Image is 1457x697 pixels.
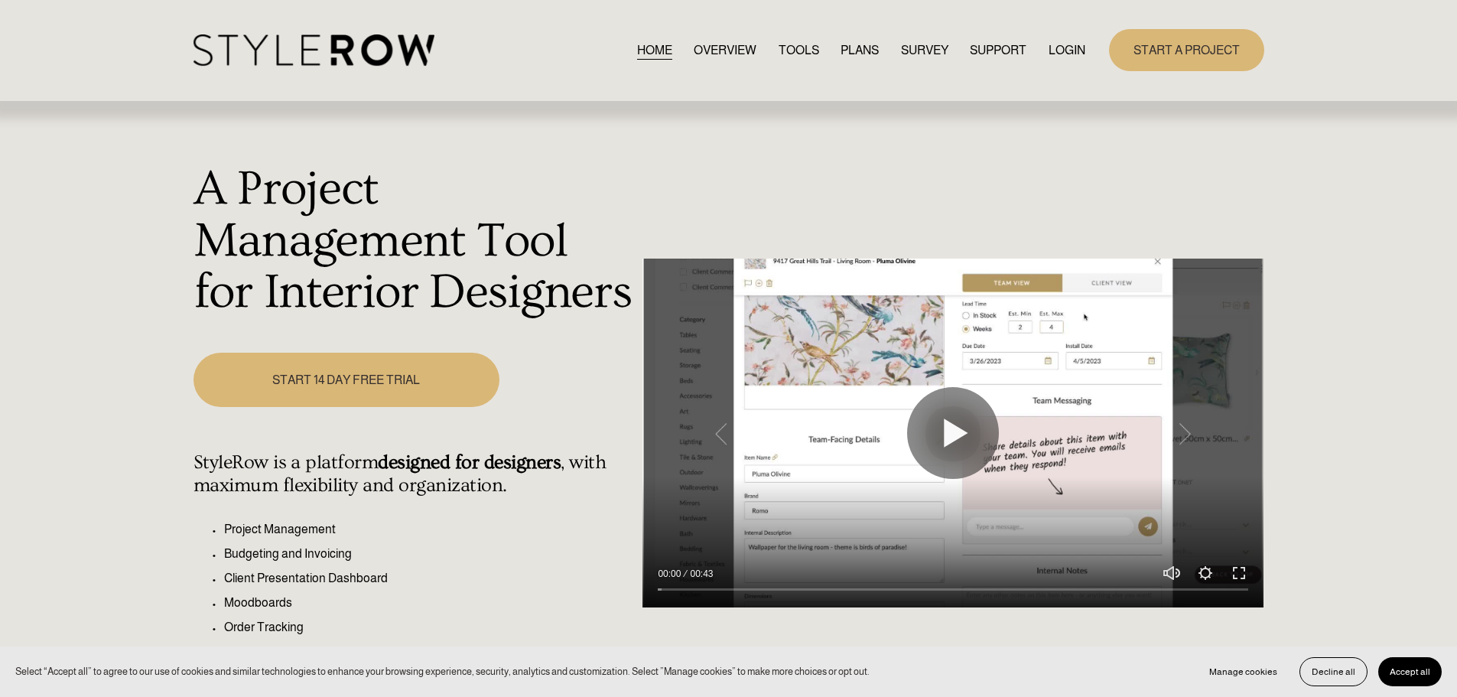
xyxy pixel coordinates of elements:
div: Duration [685,566,717,581]
p: Order Tracking [224,618,635,637]
p: Moodboards [224,594,635,612]
a: TOOLS [779,40,819,60]
span: SUPPORT [970,41,1026,60]
p: Budgeting and Invoicing [224,545,635,563]
strong: designed for designers [378,451,561,474]
button: Play [907,387,999,479]
img: StyleRow [194,34,434,66]
div: Current time [658,566,685,581]
p: Project Management [224,520,635,539]
p: Client Presentation Dashboard [224,569,635,588]
a: OVERVIEW [694,40,756,60]
h1: A Project Management Tool for Interior Designers [194,164,635,319]
a: START 14 DAY FREE TRIAL [194,353,499,407]
button: Decline all [1299,657,1368,686]
input: Seek [658,585,1248,595]
a: HOME [637,40,672,60]
button: Accept all [1378,657,1442,686]
span: Accept all [1390,666,1430,677]
a: PLANS [841,40,879,60]
h4: StyleRow is a platform , with maximum flexibility and organization. [194,451,635,497]
a: SURVEY [901,40,948,60]
a: START A PROJECT [1109,29,1264,71]
button: Manage cookies [1198,657,1289,686]
p: Select “Accept all” to agree to our use of cookies and similar technologies to enhance your brows... [15,664,870,679]
span: Decline all [1312,666,1355,677]
a: folder dropdown [970,40,1026,60]
a: LOGIN [1049,40,1085,60]
span: Manage cookies [1209,666,1277,677]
